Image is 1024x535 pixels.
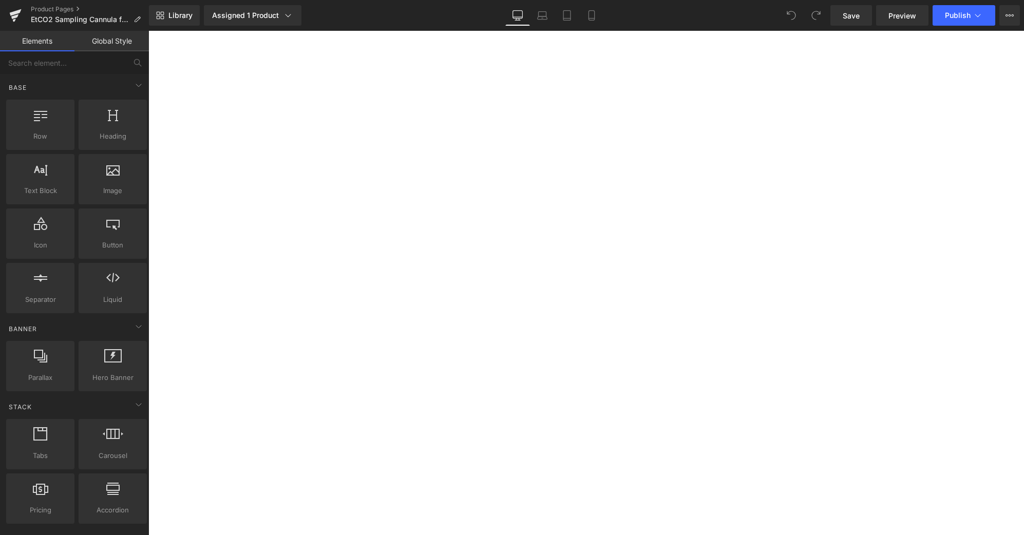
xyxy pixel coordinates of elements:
[212,10,293,21] div: Assigned 1 Product
[579,5,604,26] a: Mobile
[149,5,200,26] a: New Library
[82,505,144,515] span: Accordion
[9,131,71,142] span: Row
[8,402,33,412] span: Stack
[82,185,144,196] span: Image
[31,5,149,13] a: Product Pages
[82,372,144,383] span: Hero Banner
[9,185,71,196] span: Text Block
[781,5,802,26] button: Undo
[505,5,530,26] a: Desktop
[82,240,144,251] span: Button
[31,15,129,24] span: EtCO2 Sampling Cannula for 12-Inch Patient Monitor
[9,450,71,461] span: Tabs
[530,5,555,26] a: Laptop
[933,5,995,26] button: Publish
[9,505,71,515] span: Pricing
[843,10,860,21] span: Save
[9,294,71,305] span: Separator
[555,5,579,26] a: Tablet
[82,131,144,142] span: Heading
[82,450,144,461] span: Carousel
[999,5,1020,26] button: More
[806,5,826,26] button: Redo
[945,11,971,20] span: Publish
[9,372,71,383] span: Parallax
[8,83,28,92] span: Base
[74,31,149,51] a: Global Style
[9,240,71,251] span: Icon
[8,324,38,334] span: Banner
[82,294,144,305] span: Liquid
[168,11,193,20] span: Library
[888,10,916,21] span: Preview
[876,5,928,26] a: Preview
